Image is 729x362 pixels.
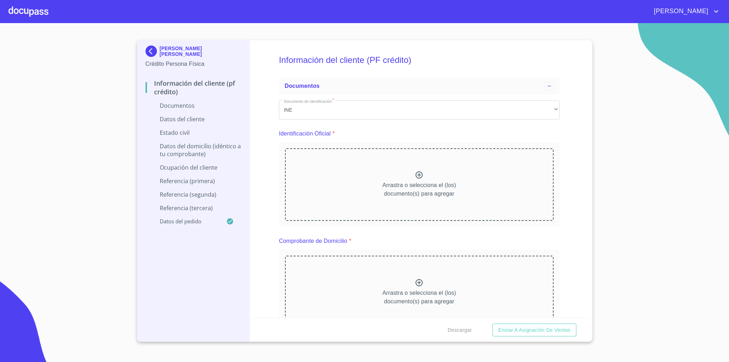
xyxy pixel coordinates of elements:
div: INE [279,100,560,119]
p: [PERSON_NAME] [PERSON_NAME] [160,46,241,57]
p: Documentos [146,102,241,110]
p: Arrastra o selecciona el (los) documento(s) para agregar [382,181,456,198]
p: Datos del domicilio (idéntico a tu comprobante) [146,142,241,158]
span: Documentos [285,83,319,89]
p: Datos del pedido [146,218,227,225]
p: Comprobante de Domicilio [279,237,347,245]
p: Referencia (primera) [146,177,241,185]
button: Enviar a Asignación de Ventas [492,324,576,337]
p: Crédito Persona Física [146,60,241,68]
p: Datos del cliente [146,115,241,123]
h5: Información del cliente (PF crédito) [279,46,560,75]
p: Identificación Oficial [279,129,331,138]
span: [PERSON_NAME] [649,6,712,17]
img: Docupass spot blue [146,46,160,57]
div: [PERSON_NAME] [PERSON_NAME] [146,46,241,60]
p: Arrastra o selecciona el (los) documento(s) para agregar [382,289,456,306]
button: Descargar [445,324,475,337]
button: account of current user [649,6,720,17]
p: Estado Civil [146,129,241,137]
p: Referencia (tercera) [146,204,241,212]
p: Ocupación del Cliente [146,164,241,171]
p: Referencia (segunda) [146,191,241,198]
p: Información del cliente (PF crédito) [146,79,241,96]
div: Documentos [279,78,560,95]
span: Descargar [448,326,472,335]
span: Enviar a Asignación de Ventas [498,326,570,335]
